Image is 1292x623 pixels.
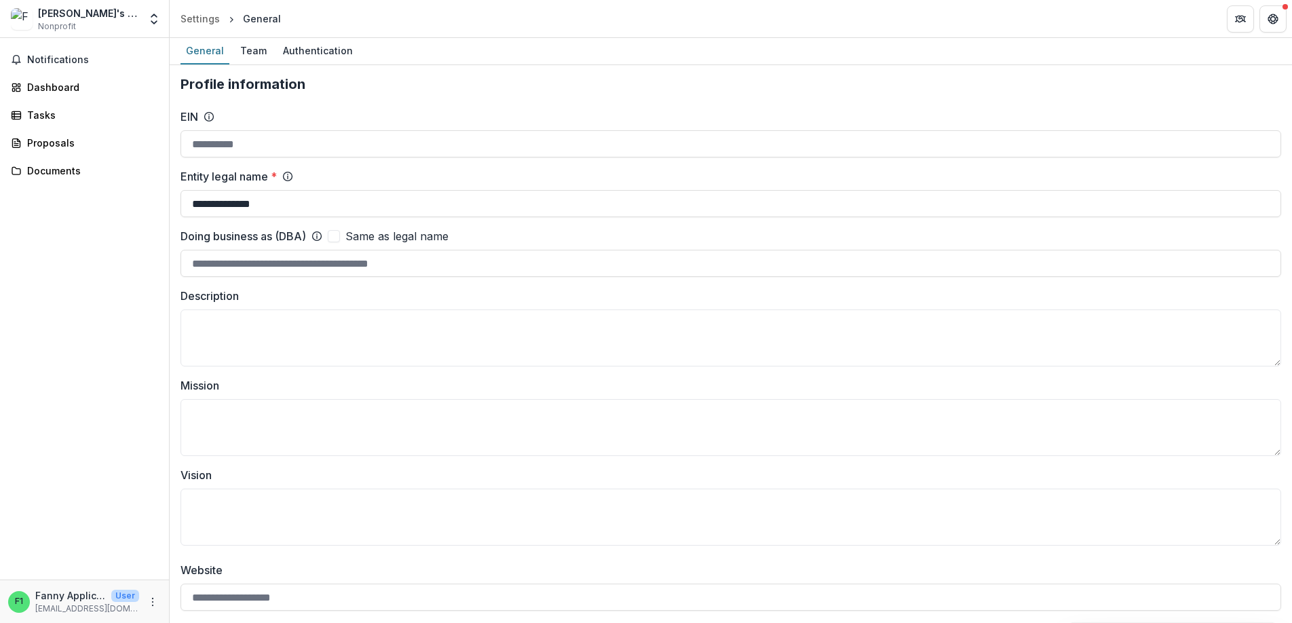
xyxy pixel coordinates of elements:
nav: breadcrumb [175,9,286,29]
label: Description [180,288,1273,304]
div: General [243,12,281,26]
a: Dashboard [5,76,164,98]
div: Settings [180,12,220,26]
div: Dashboard [27,80,153,94]
p: [EMAIL_ADDRESS][DOMAIN_NAME] [35,603,139,615]
button: Get Help [1259,5,1287,33]
span: Notifications [27,54,158,66]
div: [PERSON_NAME]'s School [38,6,139,20]
label: EIN [180,109,198,125]
div: Tasks [27,108,153,122]
div: Fanny Applicant 1 [15,597,23,606]
label: Entity legal name [180,168,277,185]
button: Notifications [5,49,164,71]
div: Team [235,41,272,60]
a: General [180,38,229,64]
label: Doing business as (DBA) [180,228,306,244]
img: Fanny's School [11,8,33,30]
button: Open entity switcher [145,5,164,33]
div: Proposals [27,136,153,150]
label: Website [180,562,1273,578]
a: Proposals [5,132,164,154]
p: User [111,590,139,602]
label: Mission [180,377,1273,394]
span: Nonprofit [38,20,76,33]
div: Authentication [278,41,358,60]
p: Fanny Applicant 1 [35,588,106,603]
a: Settings [175,9,225,29]
a: Authentication [278,38,358,64]
a: Team [235,38,272,64]
a: Tasks [5,104,164,126]
div: Documents [27,164,153,178]
div: General [180,41,229,60]
h2: Profile information [180,76,1281,92]
button: Partners [1227,5,1254,33]
span: Same as legal name [345,228,449,244]
label: Vision [180,467,1273,483]
a: Documents [5,159,164,182]
button: More [145,594,161,610]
